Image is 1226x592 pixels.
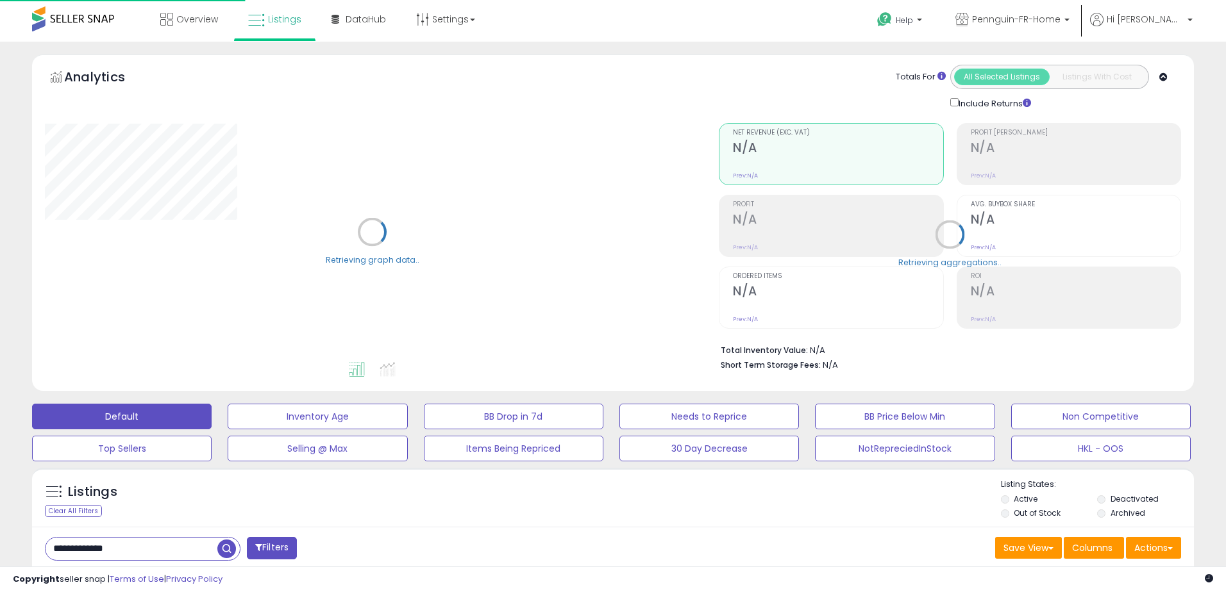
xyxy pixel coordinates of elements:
[268,13,301,26] span: Listings
[619,436,799,461] button: 30 Day Decrease
[815,404,995,429] button: BB Price Below Min
[898,256,1002,268] div: Retrieving aggregations..
[247,537,297,559] button: Filters
[941,95,1046,110] div: Include Returns
[424,436,603,461] button: Items Being Repriced
[896,15,913,26] span: Help
[346,13,386,26] span: DataHub
[972,13,1061,26] span: Pennguin-FR-Home
[68,483,117,501] h5: Listings
[424,404,603,429] button: BB Drop in 7d
[867,2,935,42] a: Help
[1011,404,1191,429] button: Non Competitive
[13,573,60,585] strong: Copyright
[1090,13,1193,42] a: Hi [PERSON_NAME]
[1001,479,1194,491] p: Listing States:
[1014,507,1061,518] label: Out of Stock
[32,404,212,429] button: Default
[176,13,218,26] span: Overview
[1011,436,1191,461] button: HKL - OOS
[1111,493,1159,504] label: Deactivated
[228,404,407,429] button: Inventory Age
[877,12,893,28] i: Get Help
[1126,537,1181,559] button: Actions
[896,71,946,83] div: Totals For
[13,573,223,586] div: seller snap | |
[1049,69,1145,85] button: Listings With Cost
[110,573,164,585] a: Terms of Use
[815,436,995,461] button: NotRepreciedInStock
[1064,537,1124,559] button: Columns
[1107,13,1184,26] span: Hi [PERSON_NAME]
[619,404,799,429] button: Needs to Reprice
[326,254,419,265] div: Retrieving graph data..
[1072,541,1113,554] span: Columns
[995,537,1062,559] button: Save View
[1014,493,1037,504] label: Active
[166,573,223,585] a: Privacy Policy
[954,69,1050,85] button: All Selected Listings
[1111,507,1145,518] label: Archived
[64,68,150,89] h5: Analytics
[228,436,407,461] button: Selling @ Max
[45,505,102,517] div: Clear All Filters
[32,436,212,461] button: Top Sellers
